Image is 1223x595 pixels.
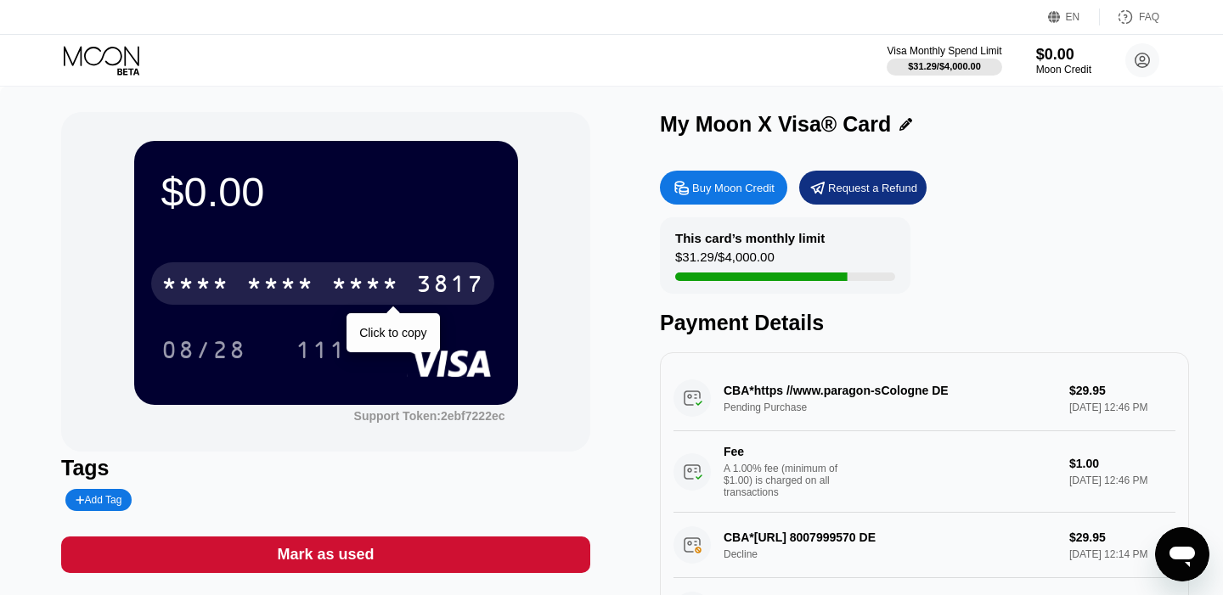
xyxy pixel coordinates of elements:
div: 111 [283,328,359,371]
div: $1.00 [1069,457,1175,470]
div: $31.29 / $4,000.00 [908,61,981,71]
div: 3817 [416,272,484,300]
div: Buy Moon Credit [660,171,787,205]
div: Visa Monthly Spend Limit [887,45,1001,57]
div: Mark as used [277,545,374,564]
div: Buy Moon Credit [692,181,775,195]
div: $31.29 / $4,000.00 [675,250,775,272]
div: Tags [61,456,590,480]
div: $0.00Moon Credit [1036,46,1091,76]
div: $0.00 [161,168,491,216]
div: [DATE] 12:46 PM [1069,474,1175,486]
div: 08/28 [161,339,246,366]
div: Add Tag [65,489,132,511]
div: 111 [296,339,347,366]
div: FAQ [1139,11,1159,23]
div: Click to copy [359,326,426,340]
div: $0.00 [1036,46,1091,64]
div: EN [1066,11,1080,23]
div: EN [1048,8,1100,25]
div: Add Tag [76,494,121,506]
div: My Moon X Visa® Card [660,112,891,137]
div: A 1.00% fee (minimum of $1.00) is charged on all transactions [724,463,851,498]
iframe: Кнопка запуска окна обмена сообщениями [1155,527,1209,581]
div: 08/28 [149,328,259,371]
div: Visa Monthly Spend Limit$31.29/$4,000.00 [887,45,1001,76]
div: Payment Details [660,311,1189,335]
div: FeeA 1.00% fee (minimum of $1.00) is charged on all transactions$1.00[DATE] 12:46 PM [673,431,1175,513]
div: Request a Refund [799,171,927,205]
div: FAQ [1100,8,1159,25]
div: Mark as used [61,536,590,573]
div: Request a Refund [828,181,917,195]
div: Moon Credit [1036,64,1091,76]
div: Support Token: 2ebf7222ec [354,409,505,423]
div: Support Token:2ebf7222ec [354,409,505,423]
div: This card’s monthly limit [675,231,825,245]
div: Fee [724,445,843,458]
